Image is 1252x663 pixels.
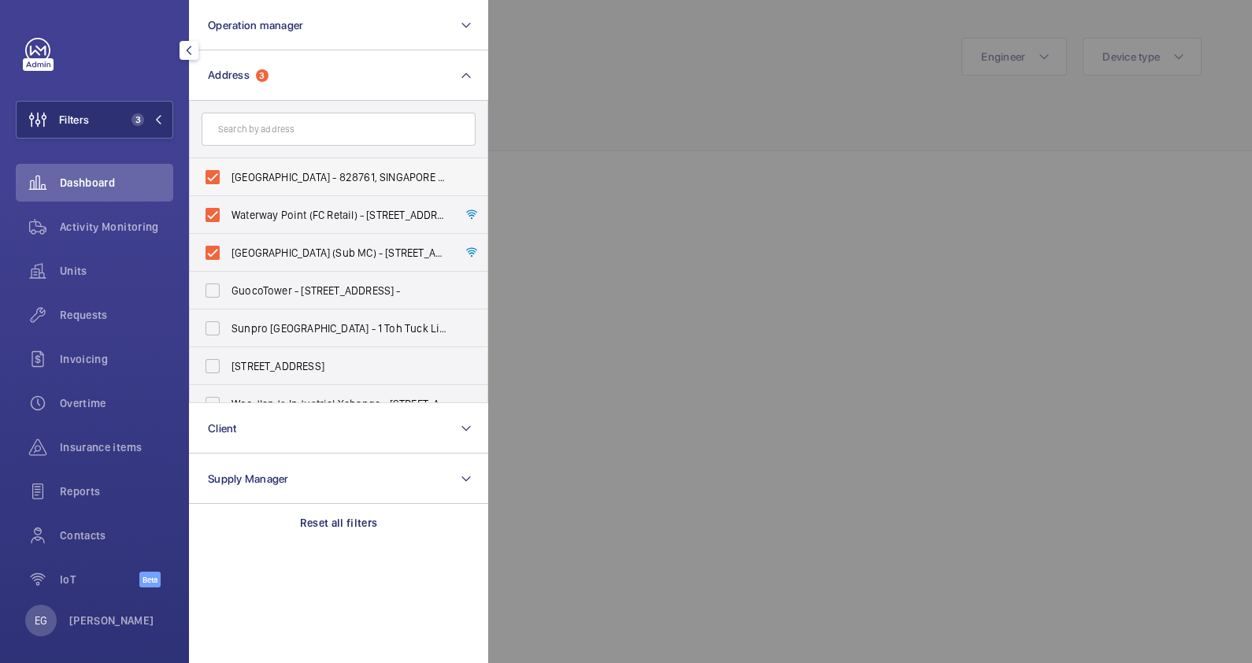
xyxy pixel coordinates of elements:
p: [PERSON_NAME] [69,613,154,628]
span: Filters [59,112,89,128]
span: IoT [60,572,139,587]
button: Filters3 [16,101,173,139]
p: EG [35,613,47,628]
span: Activity Monitoring [60,219,173,235]
span: Dashboard [60,175,173,191]
span: Overtime [60,395,173,411]
span: Reports [60,483,173,499]
span: Invoicing [60,351,173,367]
span: Contacts [60,528,173,543]
span: Units [60,263,173,279]
span: Beta [139,572,161,587]
span: Insurance items [60,439,173,455]
span: Requests [60,307,173,323]
span: 3 [131,113,144,126]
